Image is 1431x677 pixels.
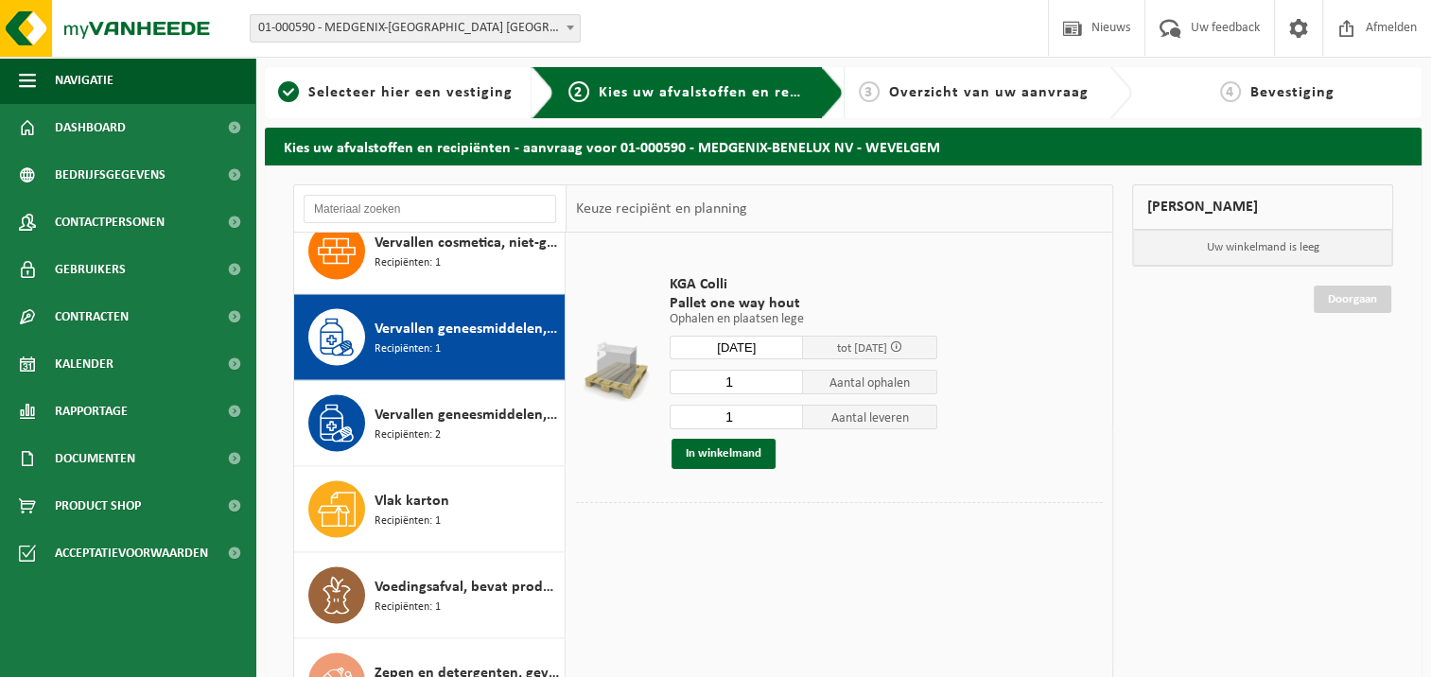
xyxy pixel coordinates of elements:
[294,294,566,380] button: Vervallen geneesmiddelen, gevaarlijk (industrieel) in kleinverpakking Recipiënten: 1
[670,294,937,313] span: Pallet one way hout
[375,575,560,598] span: Voedingsafval, bevat producten van dierlijke oorsprong, onverpakt, categorie 3
[1314,286,1391,313] a: Doorgaan
[670,336,804,359] input: Selecteer datum
[837,342,887,355] span: tot [DATE]
[1220,81,1241,102] span: 4
[375,231,560,253] span: Vervallen cosmetica, niet-gevaarlijk (industrieel) in kleinverpakking
[55,293,129,340] span: Contracten
[55,151,166,199] span: Bedrijfsgegevens
[294,552,566,638] button: Voedingsafval, bevat producten van dierlijke oorsprong, onverpakt, categorie 3 Recipiënten: 1
[308,85,513,100] span: Selecteer hier een vestiging
[294,208,566,294] button: Vervallen cosmetica, niet-gevaarlijk (industrieel) in kleinverpakking Recipiënten: 1
[375,339,441,357] span: Recipiënten: 1
[278,81,299,102] span: 1
[859,81,880,102] span: 3
[250,14,581,43] span: 01-000590 - MEDGENIX-BENELUX NV - WEVELGEM
[55,199,165,246] span: Contactpersonen
[375,512,441,529] span: Recipiënten: 1
[274,81,516,104] a: 1Selecteer hier een vestiging
[1132,184,1393,230] div: [PERSON_NAME]
[55,104,126,151] span: Dashboard
[251,15,580,42] span: 01-000590 - MEDGENIX-BENELUX NV - WEVELGEM
[375,317,560,339] span: Vervallen geneesmiddelen, gevaarlijk (industrieel) in kleinverpakking
[1250,85,1335,100] span: Bevestiging
[55,388,128,435] span: Rapportage
[294,466,566,552] button: Vlak karton Recipiënten: 1
[670,275,937,294] span: KGA Colli
[1133,230,1392,266] p: Uw winkelmand is leeg
[670,313,937,326] p: Ophalen en plaatsen lege
[803,370,937,394] span: Aantal ophalen
[568,81,589,102] span: 2
[375,425,441,443] span: Recipiënten: 2
[265,128,1422,165] h2: Kies uw afvalstoffen en recipiënten - aanvraag voor 01-000590 - MEDGENIX-BENELUX NV - WEVELGEM
[889,85,1089,100] span: Overzicht van uw aanvraag
[55,340,113,388] span: Kalender
[599,85,859,100] span: Kies uw afvalstoffen en recipiënten
[55,246,126,293] span: Gebruikers
[375,403,560,425] span: Vervallen geneesmiddelen, kleinverpakking, niet gevaarlijk (industrieel)
[294,380,566,466] button: Vervallen geneesmiddelen, kleinverpakking, niet gevaarlijk (industrieel) Recipiënten: 2
[55,482,141,529] span: Product Shop
[55,529,208,577] span: Acceptatievoorwaarden
[375,253,441,271] span: Recipiënten: 1
[375,489,449,512] span: Vlak karton
[55,57,113,104] span: Navigatie
[567,185,756,233] div: Keuze recipiënt en planning
[304,195,556,223] input: Materiaal zoeken
[55,435,135,482] span: Documenten
[375,598,441,616] span: Recipiënten: 1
